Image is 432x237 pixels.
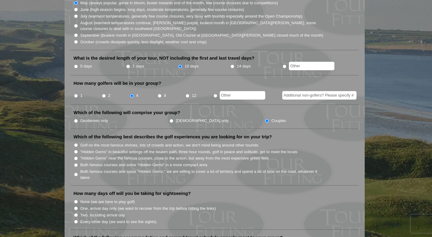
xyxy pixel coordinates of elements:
[136,93,138,99] label: 4
[80,142,259,148] label: Golf on the most famous shrines, lots of crowds and action, we don't mind being around other tour...
[132,63,144,69] label: 7 days
[80,162,207,168] label: Both famous courses and some "Hidden Gems" in a more compact area
[80,20,324,32] label: August (warmest temperatures continue, [PERSON_NAME] purple, busiest month in [GEOGRAPHIC_DATA][P...
[74,190,191,196] label: How many days off will you be taking for sightseeing?
[271,118,286,124] label: Couples
[80,149,298,155] label: "Hidden Gems" in beautiful settings off the beaten path, three hour rounds, golf in peace and sol...
[80,155,269,161] label: "Hidden Gems" near the famous courses, close to the action, but away from the most expensive gree...
[80,199,135,205] label: None (we are here to play golf)
[185,63,199,69] label: 10 days
[80,212,125,218] label: Two, including arrival day
[164,93,166,99] label: 8
[237,63,251,69] label: 14 days
[108,93,110,99] label: 2
[80,32,323,38] label: September (busiest month in [GEOGRAPHIC_DATA], Old Course at [GEOGRAPHIC_DATA][PERSON_NAME] close...
[74,80,161,86] label: How many golfers will be in your group?
[80,13,303,19] label: July (warmest temperatures, generally few course closures, very busy with tourists especially aro...
[80,93,82,99] label: 1
[80,7,244,13] label: June (high season begins, long days, moderate temperatures, generally few course closures)
[74,134,272,140] label: Which of the following best describes the golf experiences you are looking for on your trip?
[80,39,207,45] label: October (crowds dissipate quickly, less daylight, weather cool and crisp)
[80,63,92,69] label: 5 days
[176,118,229,124] label: [DEMOGRAPHIC_DATA] only
[80,169,324,180] label: Both famous courses and some "Hidden Gems," we are willing to cover a lot of territory and spend ...
[192,93,196,99] label: 12
[74,55,255,61] label: What is the desired length of your tour, NOT including the first and last travel days?
[80,206,216,212] label: One, arrival day only (we want to recover from the trip before hitting the links)
[289,62,334,70] input: Other
[74,110,180,116] label: Which of the following will comprise your group?
[80,118,108,124] label: Gentlemen only
[220,91,265,100] input: Other
[80,219,156,225] label: Every other day (we want to see the sights)
[282,91,357,100] input: Additional non-golfers? Please specify #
